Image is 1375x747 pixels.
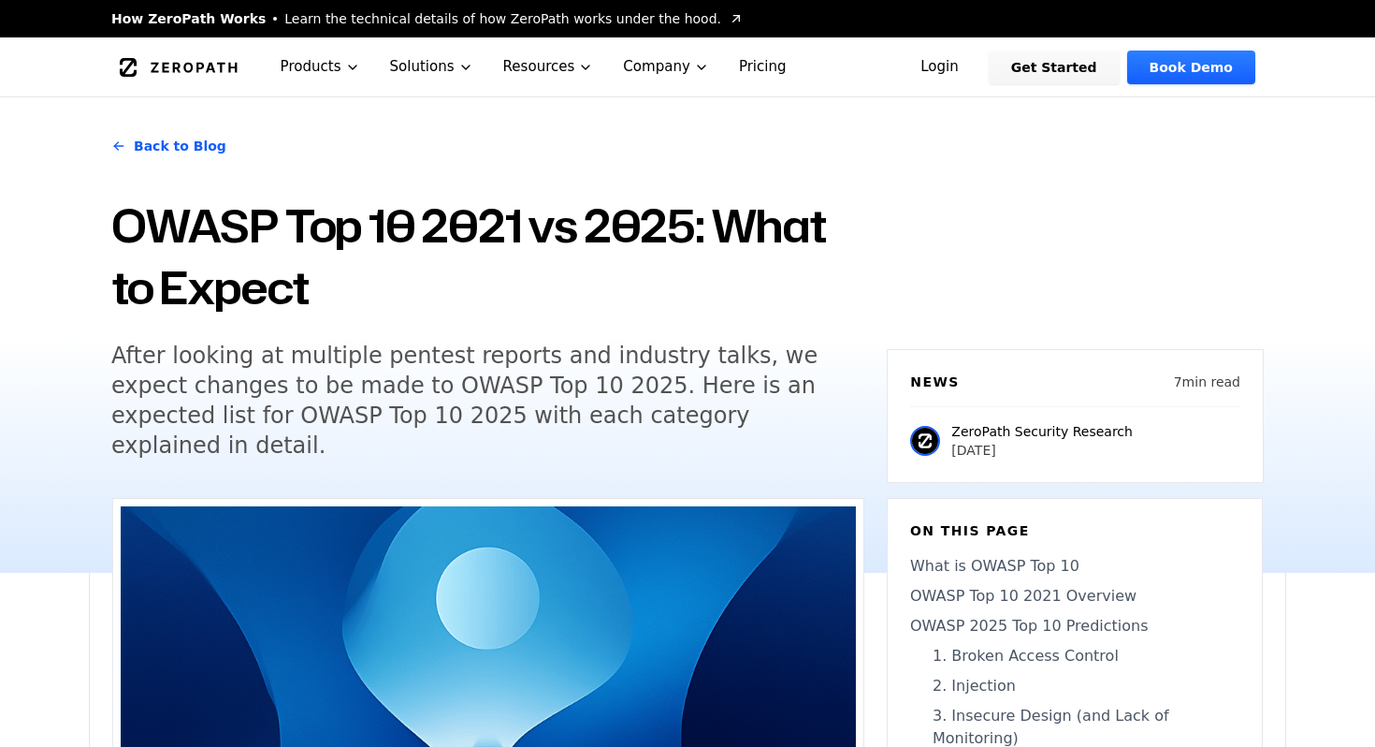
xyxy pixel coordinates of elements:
[1174,373,1240,391] p: 7 min read
[111,195,864,318] h1: OWASP Top 10 2021 vs 2025: What to Expect
[951,441,1133,460] p: [DATE]
[266,37,375,96] button: Products
[111,120,226,172] a: Back to Blog
[910,426,940,456] img: ZeroPath Security Research
[608,37,724,96] button: Company
[375,37,488,96] button: Solutions
[951,422,1133,441] p: ZeroPath Security Research
[111,9,266,28] span: How ZeroPath Works
[910,555,1239,578] a: What is OWASP Top 10
[284,9,721,28] span: Learn the technical details of how ZeroPath works under the hood.
[910,615,1239,637] a: OWASP 2025 Top 10 Predictions
[89,37,1286,96] nav: Global
[111,9,744,28] a: How ZeroPath WorksLearn the technical details of how ZeroPath works under the hood.
[989,51,1120,84] a: Get Started
[910,585,1239,608] a: OWASP Top 10 2021 Overview
[724,37,802,96] a: Pricing
[111,341,830,461] h5: After looking at multiple pentest reports and industry talks, we expect changes to be made to OWA...
[1127,51,1255,84] a: Book Demo
[910,645,1239,667] a: 1. Broken Access Control
[898,51,981,84] a: Login
[488,37,609,96] button: Resources
[910,373,959,391] h6: News
[910,521,1239,540] h6: On this page
[910,675,1239,697] a: 2. Injection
